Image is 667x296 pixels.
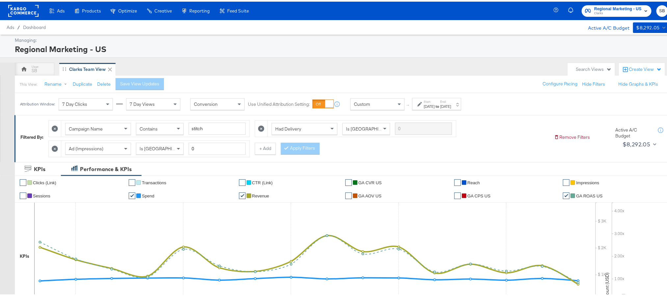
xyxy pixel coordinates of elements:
[618,79,658,86] button: Hide Graphs & KPIs
[15,42,666,53] div: Regional Marketing - US
[620,137,658,148] button: $8,292.05
[14,23,23,28] span: /
[57,7,65,12] span: Ads
[140,144,190,150] span: Is [GEOGRAPHIC_DATA]
[424,98,435,102] label: Start:
[189,141,246,153] input: Enter a number
[395,121,452,133] input: Enter a search term
[20,100,55,105] div: Attribution Window:
[563,191,570,197] a: ✔
[63,66,66,69] div: Drag to reorder tab
[32,66,37,72] div: SB
[454,178,461,184] a: ✔
[440,98,451,102] label: End:
[582,4,652,15] button: Regional Marketing - USClarks
[189,121,246,133] input: Enter a search term
[129,178,135,184] a: ✔
[129,191,135,197] a: ✔
[629,65,662,71] div: Create View
[582,79,605,86] button: Hide Filters
[23,23,46,28] a: Dashboard
[554,133,590,139] button: Remove Filters
[659,6,665,13] span: SB
[345,178,352,184] a: ✔
[20,252,29,258] div: KPIs
[440,102,451,107] div: [DATE]
[20,178,26,184] a: ✔
[69,144,103,150] span: Ad (Impressions)
[538,76,582,88] button: Configure Pacing
[275,124,301,130] span: Had Delivery
[34,164,45,171] div: KPIs
[467,192,491,197] span: GA CPS US
[69,124,103,130] span: Campaign Name
[359,192,382,197] span: GA AOV US
[62,100,87,105] span: 7 Day Clicks
[594,9,642,15] span: Clarks
[252,192,269,197] span: Revenue
[405,103,412,105] span: ↑
[189,7,210,12] span: Reporting
[255,141,276,153] button: + Add
[82,7,101,12] span: Products
[15,36,666,42] div: Managing:
[576,192,602,197] span: GA ROAS US
[623,138,651,148] div: $8,292.05
[594,4,642,11] span: Regional Marketing - US
[20,133,43,139] div: Filtered By:
[563,178,570,184] a: ✔
[33,192,50,197] span: Sessions
[73,79,92,86] button: Duplicate
[581,21,630,31] div: Active A/C Budget
[97,79,111,86] button: Delete
[345,191,352,197] a: ✔
[354,100,370,105] span: Custom
[118,7,137,12] span: Optimize
[140,124,158,130] span: Contains
[346,124,396,130] span: Is [GEOGRAPHIC_DATA]
[239,178,246,184] a: ✔
[154,7,172,12] span: Creative
[636,22,660,30] div: $8,292.05
[20,80,37,85] div: This View:
[194,100,218,105] span: Conversion
[576,65,612,71] div: Search Views
[248,100,310,106] label: Use Unified Attribution Setting:
[576,179,599,184] span: Impressions
[20,191,26,197] a: ✔
[80,164,132,171] div: Performance & KPIs
[130,100,155,105] span: 7 Day Views
[227,7,249,12] span: Feed Suite
[69,65,106,71] div: Clarks Team View
[467,179,480,184] span: Reach
[7,23,14,28] span: Ads
[615,125,652,137] div: Active A/C Budget
[40,77,74,89] button: Rename
[359,179,382,184] span: GA CVR US
[252,179,273,184] span: CTR (Link)
[424,102,435,107] div: [DATE]
[142,179,166,184] span: Transactions
[435,102,440,107] strong: to
[142,192,154,197] span: Spend
[454,191,461,197] a: ✔
[239,191,246,197] a: ✔
[33,179,56,184] span: Clicks (Link)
